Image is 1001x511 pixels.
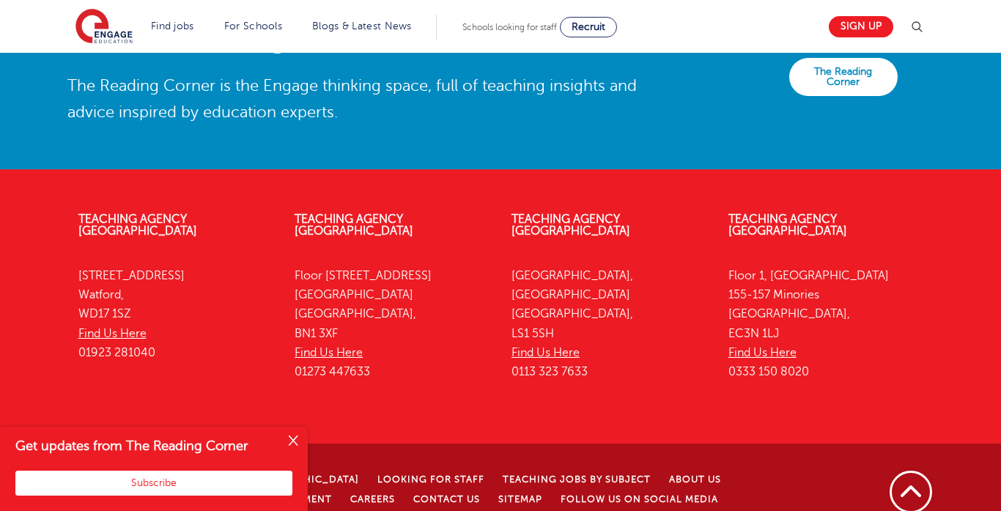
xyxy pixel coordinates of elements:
[462,22,557,32] span: Schools looking for staff
[151,21,194,32] a: Find jobs
[728,346,797,359] a: Find Us Here
[572,21,605,32] span: Recruit
[75,9,133,45] img: Engage Education
[829,16,893,37] a: Sign up
[15,471,292,496] button: Subscribe
[728,266,923,382] p: Floor 1, [GEOGRAPHIC_DATA] 155-157 Minories [GEOGRAPHIC_DATA], EC3N 1LJ 0333 150 8020
[312,21,412,32] a: Blogs & Latest News
[295,213,413,238] a: Teaching Agency [GEOGRAPHIC_DATA]
[669,474,721,485] a: About Us
[295,266,490,382] p: Floor [STREET_ADDRESS] [GEOGRAPHIC_DATA] [GEOGRAPHIC_DATA], BN1 3XF 01273 447633
[498,494,542,504] a: Sitemap
[278,427,308,456] button: Close
[224,21,282,32] a: For Schools
[78,266,273,362] p: [STREET_ADDRESS] Watford, WD17 1SZ 01923 281040
[511,266,706,382] p: [GEOGRAPHIC_DATA], [GEOGRAPHIC_DATA] [GEOGRAPHIC_DATA], LS1 5SH 0113 323 7633
[295,346,363,359] a: Find Us Here
[78,213,197,238] a: Teaching Agency [GEOGRAPHIC_DATA]
[503,474,651,485] a: Teaching jobs by subject
[728,213,847,238] a: Teaching Agency [GEOGRAPHIC_DATA]
[67,73,648,125] p: The Reading Corner is the Engage thinking space, full of teaching insights and advice inspired by...
[377,474,484,485] a: Looking for staff
[561,494,718,504] a: Follow us on Social Media
[789,58,897,96] a: The Reading Corner
[78,327,147,340] a: Find Us Here
[350,494,395,504] a: Careers
[511,213,630,238] a: Teaching Agency [GEOGRAPHIC_DATA]
[15,437,277,455] h4: Get updates from The Reading Corner
[511,346,580,359] a: Find Us Here
[413,494,480,504] a: Contact Us
[560,17,617,37] a: Recruit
